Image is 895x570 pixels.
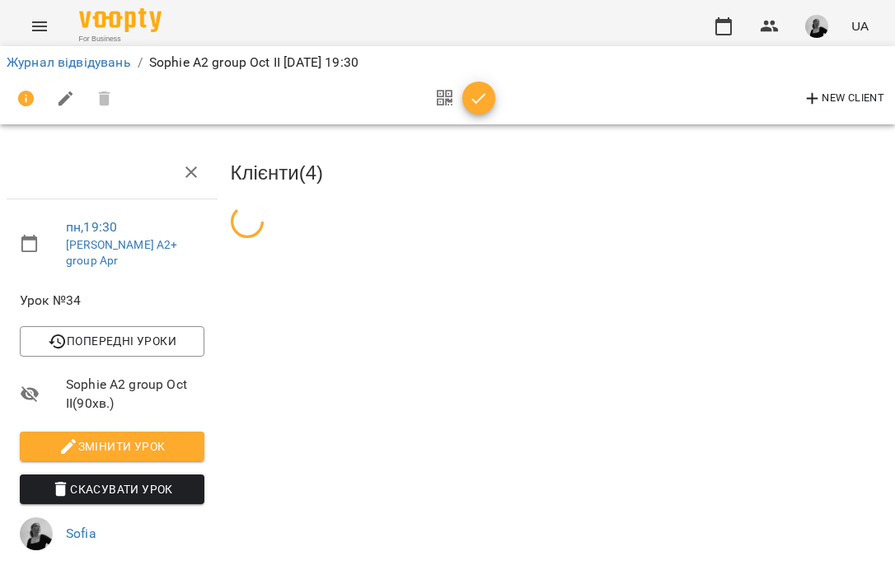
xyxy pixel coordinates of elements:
[20,432,204,461] button: Змінити урок
[149,53,358,72] p: Sophie A2 group Oct II [DATE] 19:30
[33,479,191,499] span: Скасувати Урок
[33,331,191,351] span: Попередні уроки
[7,54,131,70] a: Журнал відвідувань
[66,526,96,541] a: Sofia
[20,517,53,550] img: 8730fe8c2e579a870f07901198a56472.jpg
[799,86,888,112] button: New Client
[231,162,889,184] h3: Клієнти ( 4 )
[20,7,59,46] button: Menu
[66,375,204,413] span: Sophie A2 group Oct II ( 90 хв. )
[7,53,888,72] nav: breadcrumb
[851,17,869,35] span: UA
[20,291,204,311] span: Урок №34
[66,238,178,268] a: [PERSON_NAME] A2+ group Apr
[803,89,884,109] span: New Client
[79,34,162,44] span: For Business
[138,53,143,72] li: /
[845,11,875,41] button: UA
[79,8,162,32] img: Voopty Logo
[20,474,204,504] button: Скасувати Урок
[33,437,191,456] span: Змінити урок
[66,219,117,235] a: пн , 19:30
[805,15,828,38] img: 8730fe8c2e579a870f07901198a56472.jpg
[20,326,204,356] button: Попередні уроки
